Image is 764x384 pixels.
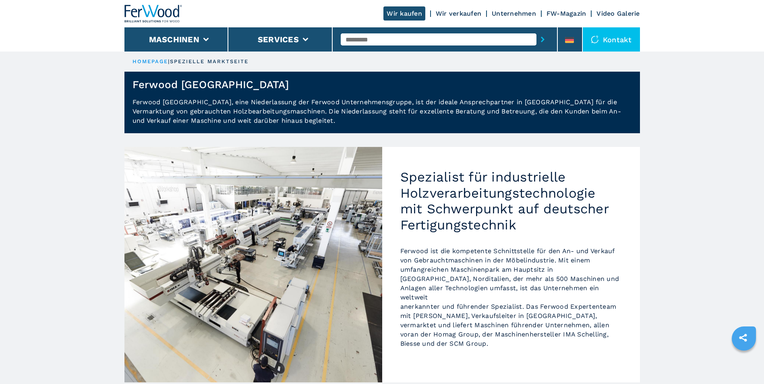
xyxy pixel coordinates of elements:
[124,97,640,133] p: Ferwood [GEOGRAPHIC_DATA], eine Niederlassung der Ferwood Unternehmensgruppe, ist der ideale Ansp...
[133,58,168,64] a: HOMEPAGE
[383,6,425,21] a: Wir kaufen
[258,35,299,44] button: Services
[583,27,640,52] div: Kontakt
[596,10,640,17] a: Video Galerie
[733,328,753,348] a: sharethis
[436,10,481,17] a: Wir verkaufen
[149,35,199,44] button: Maschinen
[730,348,758,378] iframe: Chat
[492,10,536,17] a: Unternehmen
[400,169,622,233] h2: Spezialist für industrielle Holzverarbeitungstechnologie mit Schwerpunkt auf deutscher Fertigungs...
[133,78,289,91] h1: Ferwood [GEOGRAPHIC_DATA]
[400,246,622,348] p: Ferwood ist die kompetente Schnittstelle für den An- und Verkauf von Gebrauchtmaschinen in der Mö...
[591,35,599,43] img: Kontakt
[170,58,249,65] p: spezielle marktseite
[124,147,382,382] img: Spezialist für industrielle Holzverarbeitungstechnologie mit Schwerpunkt auf deutscher Fertigungs...
[536,30,549,49] button: submit-button
[547,10,586,17] a: FW-Magazin
[124,5,182,23] img: Ferwood
[168,58,170,64] span: |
